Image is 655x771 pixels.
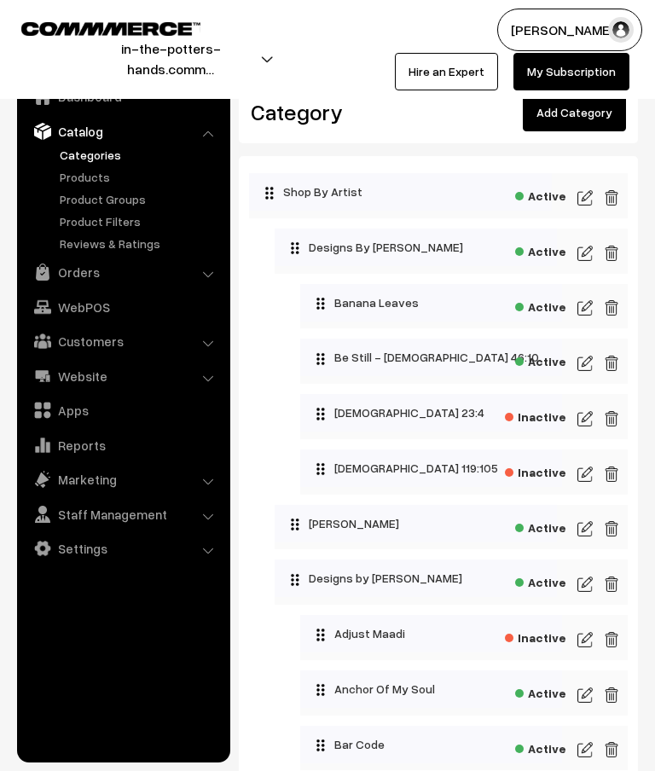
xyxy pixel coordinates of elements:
[21,257,224,287] a: Orders
[21,361,224,391] a: Website
[515,515,566,536] span: Active
[21,22,200,35] img: COMMMERCE
[251,99,426,125] h2: Category
[395,53,498,90] a: Hire an Expert
[21,292,224,322] a: WebPOS
[55,190,224,208] a: Product Groups
[300,449,562,487] div: [DEMOGRAPHIC_DATA] 119:105
[275,505,557,542] div: [PERSON_NAME]
[604,629,619,650] img: edit
[577,243,593,264] img: edit
[577,574,593,594] img: edit
[316,297,326,310] img: drag
[604,739,619,760] img: edit
[316,462,326,476] img: drag
[21,499,224,530] a: Staff Management
[577,685,593,705] img: edit
[523,94,626,131] a: Add Category
[290,573,300,587] img: drag
[275,559,292,592] button: Collapse
[604,464,619,484] img: edit
[577,188,593,208] img: edit
[249,173,266,206] button: Collapse
[21,430,224,461] a: Reports
[300,615,562,652] div: Adjust Maadi
[275,229,557,266] div: Designs By [PERSON_NAME]
[515,183,566,205] span: Active
[300,284,562,322] div: Banana Leaves
[577,739,593,760] img: edit
[21,326,224,357] a: Customers
[497,9,642,51] button: [PERSON_NAME]…
[26,38,315,80] button: in-the-potters-hands.comm…
[316,407,326,420] img: drag
[604,685,619,705] img: edit
[604,574,619,594] img: edit
[275,559,557,597] div: Designs by [PERSON_NAME]
[55,146,224,164] a: Categories
[300,726,562,763] div: Bar Code
[513,53,629,90] a: My Subscription
[604,353,619,374] img: edit
[515,736,566,757] span: Active
[577,629,593,650] img: edit
[21,116,224,147] a: Catalog
[604,409,619,429] img: edit
[249,173,552,211] div: Shop By Artist
[300,339,562,376] div: Be Still - [DEMOGRAPHIC_DATA] 46:10
[21,464,224,495] a: Marketing
[505,460,566,481] span: Inactive
[604,298,619,318] img: edit
[515,681,566,702] span: Active
[55,235,224,252] a: Reviews & Ratings
[316,683,326,697] img: drag
[515,239,566,260] span: Active
[515,570,566,591] span: Active
[604,243,619,264] img: edit
[577,353,593,374] img: edit
[608,17,634,43] img: user
[300,670,562,708] div: Anchor Of My Soul
[577,298,593,318] img: edit
[316,352,326,366] img: drag
[515,294,566,316] span: Active
[515,349,566,370] span: Active
[55,212,224,230] a: Product Filters
[577,464,593,484] img: edit
[21,17,171,38] a: COMMMERCE
[55,168,224,186] a: Products
[505,404,566,426] span: Inactive
[275,229,292,261] button: Collapse
[290,241,300,255] img: drag
[300,394,562,432] div: [DEMOGRAPHIC_DATA] 23:4
[316,739,326,752] img: drag
[577,519,593,539] img: edit
[21,533,224,564] a: Settings
[505,625,566,646] span: Inactive
[290,518,300,531] img: drag
[604,519,619,539] img: edit
[604,188,619,208] img: edit
[264,186,275,200] img: drag
[316,628,326,641] img: drag
[21,395,224,426] a: Apps
[577,409,593,429] img: edit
